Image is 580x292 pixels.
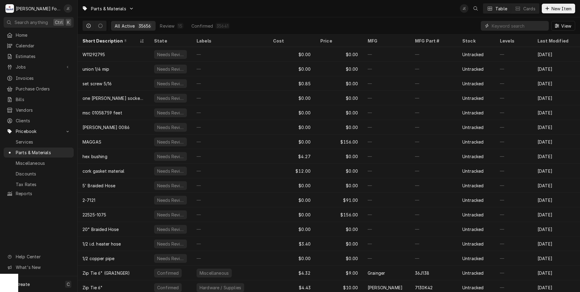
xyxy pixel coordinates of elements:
span: Invoices [16,75,71,81]
span: Parts & Materials [16,149,71,156]
div: $0.00 [315,251,363,266]
div: Needs Review [157,182,184,189]
button: Open search [471,4,481,13]
div: $0.85 [268,76,315,91]
div: Untracked [462,51,484,58]
div: Marshall Food Equipment Service's Avatar [5,4,14,13]
div: — [410,76,457,91]
div: Untracked [462,66,484,72]
div: Needs Review [157,51,184,58]
div: — [410,251,457,266]
span: Jobs [16,64,62,70]
div: Untracked [462,110,484,116]
div: — [495,266,533,280]
div: one [PERSON_NAME] socket assembly with bulb [83,95,144,101]
div: Untracked [462,226,484,233]
div: Hardware / Supplies [199,284,242,291]
div: hex bushing [83,153,107,160]
div: — [410,105,457,120]
a: Go to Help Center [4,252,74,262]
div: Untracked [462,284,484,291]
span: Tax Rates [16,181,71,188]
div: Untracked [462,212,484,218]
div: [DATE] [533,207,580,222]
span: Home [16,32,71,38]
span: Estimates [16,53,71,59]
span: What's New [16,264,70,270]
div: 15 [178,23,182,29]
div: Needs Review [157,226,184,233]
a: Clients [4,116,74,126]
div: $0.00 [268,62,315,76]
div: [DATE] [533,91,580,105]
div: — [410,178,457,193]
div: Review [160,23,174,29]
div: Zip Tie 6" (GRAINGER) [83,270,130,276]
span: K [67,19,70,25]
div: Untracked [462,139,484,145]
div: — [410,207,457,222]
div: — [495,222,533,236]
div: J( [460,4,468,13]
div: Grainger [368,270,385,276]
a: Miscellaneous [4,158,74,168]
div: Confirmed [157,270,179,276]
div: Cards [523,5,535,12]
div: union 1/4 mip [83,66,109,72]
div: — [495,91,533,105]
div: [DATE] [533,178,580,193]
div: $0.00 [315,149,363,164]
div: Needs Review [157,168,184,174]
div: $156.00 [315,134,363,149]
div: M [5,4,14,13]
div: MFG Part # [415,38,451,44]
div: — [192,164,268,178]
div: — [363,207,410,222]
span: Vendors [16,107,71,113]
div: Stock [462,38,489,44]
div: — [192,105,268,120]
div: Untracked [462,255,484,262]
div: — [363,178,410,193]
div: Needs Review [157,95,184,101]
input: Keyword search [492,21,546,31]
div: — [363,236,410,251]
div: — [410,193,457,207]
div: Needs Review [157,139,184,145]
span: Clients [16,117,71,124]
div: — [192,222,268,236]
span: Bills [16,96,71,103]
div: Untracked [462,80,484,87]
div: [DATE] [533,236,580,251]
span: Create [16,282,30,287]
div: [DATE] [533,47,580,62]
div: Miscellaneous [199,270,229,276]
div: — [410,62,457,76]
a: Services [4,137,74,147]
div: Labels [197,38,263,44]
div: $0.00 [315,164,363,178]
div: — [363,91,410,105]
div: $0.00 [315,105,363,120]
div: — [495,149,533,164]
span: Ctrl [55,19,63,25]
div: Needs Review [157,80,184,87]
div: $0.00 [268,222,315,236]
div: — [192,76,268,91]
div: 20" Braided Hose [83,226,119,233]
div: Needs Review [157,241,184,247]
div: State [154,38,186,44]
div: $4.27 [268,149,315,164]
div: [DATE] [533,222,580,236]
div: — [363,251,410,266]
span: Discounts [16,171,71,177]
div: — [192,178,268,193]
div: $0.00 [315,47,363,62]
div: — [363,193,410,207]
div: 1/2 copper pipe [83,255,114,262]
div: Needs Review [157,124,184,131]
div: $9.00 [315,266,363,280]
div: — [495,178,533,193]
div: $3.40 [268,236,315,251]
div: MFG [368,38,404,44]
